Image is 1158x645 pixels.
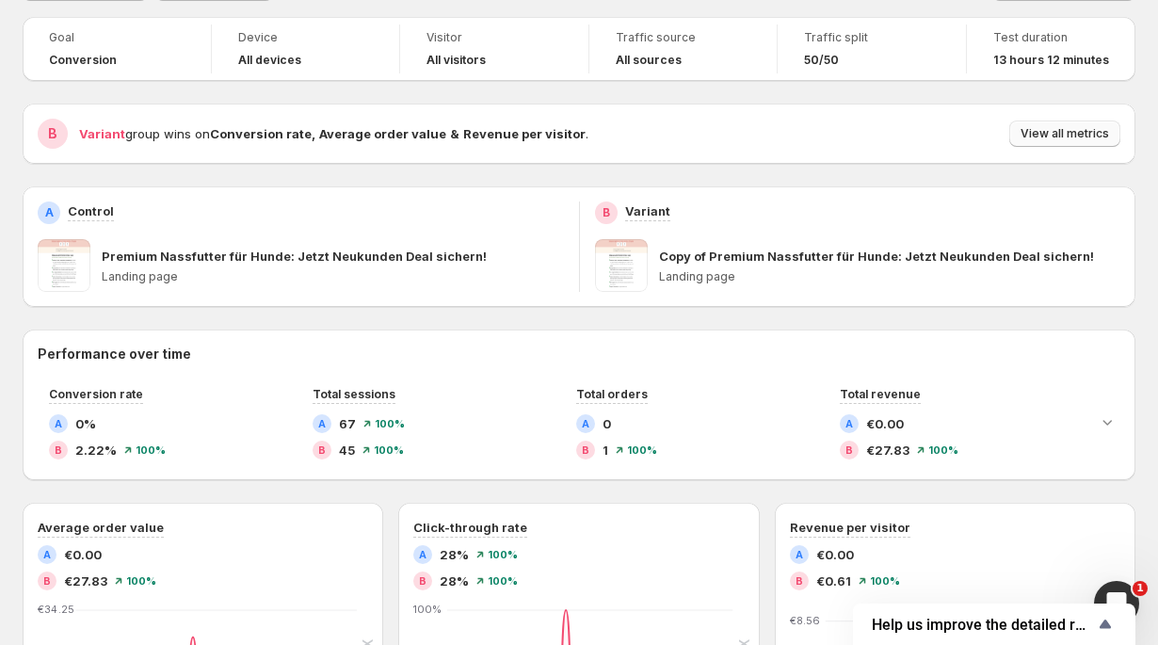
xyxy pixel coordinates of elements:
h4: All visitors [426,53,486,68]
h2: B [845,444,853,456]
p: Control [68,202,114,220]
h2: B [55,444,62,456]
h3: Average order value [38,518,164,537]
a: VisitorAll visitors [426,28,562,70]
h2: A [318,418,326,429]
span: Test duration [993,30,1109,45]
span: 28% [440,545,469,564]
span: 1 [603,441,608,460]
h2: A [419,549,426,560]
h2: Performance over time [38,345,1120,363]
h2: B [318,444,326,456]
span: Traffic source [616,30,751,45]
span: Help us improve the detailed report for A/B campaigns [872,616,1094,634]
span: 67 [339,414,356,433]
h2: A [796,549,803,560]
span: 13 hours 12 minutes [993,53,1109,68]
span: Total orders [576,387,648,401]
span: 1 [1133,581,1148,596]
h4: All devices [238,53,301,68]
h2: B [419,575,426,587]
h2: B [796,575,803,587]
h2: A [845,418,853,429]
span: 100 % [488,575,518,587]
h2: A [582,418,589,429]
button: Show survey - Help us improve the detailed report for A/B campaigns [872,613,1117,636]
a: Traffic split50/50 [804,28,940,70]
h2: B [582,444,589,456]
strong: & [450,126,459,141]
strong: Conversion rate [210,126,312,141]
span: €27.83 [866,441,909,460]
span: 0% [75,414,96,433]
span: Traffic split [804,30,940,45]
text: €34.25 [38,603,74,616]
span: 28% [440,572,469,590]
span: €0.00 [64,545,102,564]
h2: A [43,549,51,560]
span: Device [238,30,374,45]
span: 100 % [488,549,518,560]
span: 100 % [627,444,657,456]
a: DeviceAll devices [238,28,374,70]
p: Landing page [659,269,1121,284]
h4: All sources [616,53,682,68]
button: Expand chart [1094,409,1120,435]
strong: , [312,126,315,141]
h2: B [43,575,51,587]
text: 100% [413,603,442,616]
h2: A [45,205,54,220]
p: Copy of Premium Nassfutter für Hunde: Jetzt Neukunden Deal sichern! [659,247,1094,266]
h2: B [48,124,57,143]
p: Landing page [102,269,564,284]
a: Test duration13 hours 12 minutes [993,28,1109,70]
strong: Average order value [319,126,446,141]
h3: Revenue per visitor [790,518,910,537]
span: 2.22% [75,441,117,460]
strong: Revenue per visitor [463,126,586,141]
span: €0.00 [816,545,854,564]
a: Traffic sourceAll sources [616,28,751,70]
span: Visitor [426,30,562,45]
p: Premium Nassfutter für Hunde: Jetzt Neukunden Deal sichern! [102,247,487,266]
span: 0 [603,414,611,433]
h3: Click-through rate [413,518,527,537]
img: Copy of Premium Nassfutter für Hunde: Jetzt Neukunden Deal sichern! [595,239,648,292]
span: group wins on . [79,126,588,141]
span: 100 % [136,444,166,456]
iframe: Intercom live chat [1094,581,1139,626]
span: 100 % [374,444,404,456]
p: Variant [625,202,670,220]
span: €0.00 [866,414,904,433]
span: 50/50 [804,53,839,68]
a: GoalConversion [49,28,185,70]
button: View all metrics [1009,121,1120,147]
span: Goal [49,30,185,45]
h2: A [55,418,62,429]
text: €8.56 [790,614,820,627]
h2: B [603,205,610,220]
span: 100 % [375,418,405,429]
span: Total sessions [313,387,395,401]
img: Premium Nassfutter für Hunde: Jetzt Neukunden Deal sichern! [38,239,90,292]
span: Conversion [49,53,117,68]
span: 100 % [928,444,958,456]
span: 100 % [870,575,900,587]
span: 100 % [126,575,156,587]
span: View all metrics [1021,126,1109,141]
span: Variant [79,126,125,141]
span: 45 [339,441,355,460]
span: €0.61 [816,572,851,590]
span: €27.83 [64,572,107,590]
span: Conversion rate [49,387,143,401]
span: Total revenue [840,387,921,401]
